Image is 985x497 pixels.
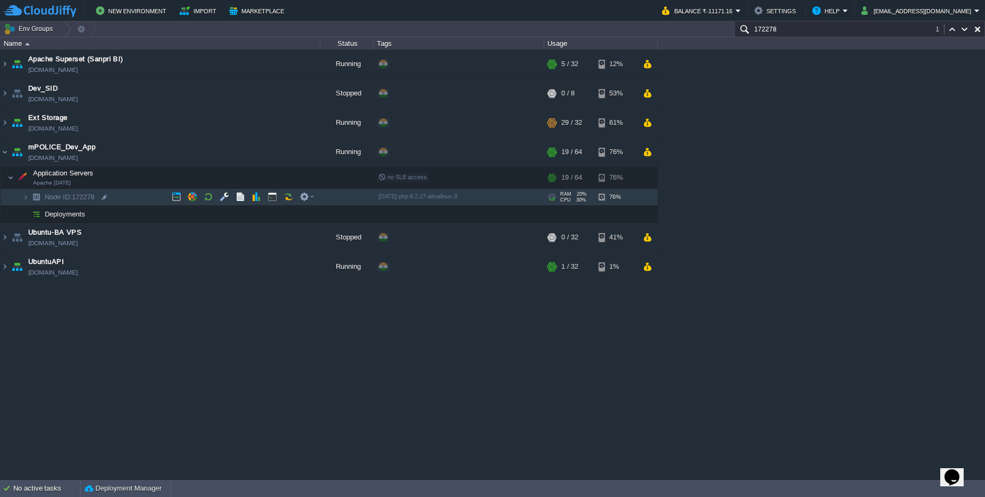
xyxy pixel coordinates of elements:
iframe: chat widget [940,454,974,486]
div: Running [320,108,374,137]
span: [DOMAIN_NAME] [28,238,78,248]
button: [EMAIL_ADDRESS][DOMAIN_NAME] [861,4,974,17]
div: Running [320,50,374,78]
img: CloudJiffy [4,4,76,18]
div: Stopped [320,223,374,252]
div: 19 / 64 [561,138,582,166]
div: Running [320,138,374,166]
img: AMDAwAAAACH5BAEAAAAALAAAAAABAAEAAAICRAEAOw== [10,138,25,166]
a: Deployments [44,210,87,219]
div: Tags [374,37,544,50]
span: [DOMAIN_NAME] [28,267,78,278]
img: AMDAwAAAACH5BAEAAAAALAAAAAABAAEAAAICRAEAOw== [22,206,29,222]
span: Node ID: [45,193,72,201]
a: Application ServersApache [DATE] [32,169,95,177]
a: [DOMAIN_NAME] [28,94,78,105]
img: AMDAwAAAACH5BAEAAAAALAAAAAABAAEAAAICRAEAOw== [10,50,25,78]
img: AMDAwAAAACH5BAEAAAAALAAAAAABAAEAAAICRAEAOw== [1,108,9,137]
img: AMDAwAAAACH5BAEAAAAALAAAAAABAAEAAAICRAEAOw== [10,223,25,252]
img: AMDAwAAAACH5BAEAAAAALAAAAAABAAEAAAICRAEAOw== [1,50,9,78]
div: 76% [599,189,633,205]
a: [DOMAIN_NAME] [28,153,78,163]
span: CPU [560,197,571,203]
div: 12% [599,50,633,78]
div: No active tasks [13,480,80,497]
button: Env Groups [4,21,56,36]
span: [DOMAIN_NAME] [28,123,78,134]
img: AMDAwAAAACH5BAEAAAAALAAAAAABAAEAAAICRAEAOw== [1,223,9,252]
div: Name [1,37,320,50]
span: no SLB access [378,174,427,180]
button: Deployment Manager [85,483,162,494]
span: RAM [560,191,571,197]
img: AMDAwAAAACH5BAEAAAAALAAAAAABAAEAAAICRAEAOw== [29,206,44,222]
div: 1% [599,252,633,281]
a: Dev_SID [28,83,58,94]
a: mPOLICE_Dev_App [28,142,95,153]
a: Node ID:172278 [44,193,96,202]
img: AMDAwAAAACH5BAEAAAAALAAAAAABAAEAAAICRAEAOw== [1,138,9,166]
button: Settings [754,4,799,17]
img: AMDAwAAAACH5BAEAAAAALAAAAAABAAEAAAICRAEAOw== [10,108,25,137]
div: 76% [599,167,633,188]
div: 1 / 32 [561,252,578,281]
div: Running [320,252,374,281]
div: 1 [935,24,944,35]
div: Stopped [320,79,374,108]
img: AMDAwAAAACH5BAEAAAAALAAAAAABAAEAAAICRAEAOw== [10,79,25,108]
div: 0 / 8 [561,79,575,108]
button: Marketplace [229,4,287,17]
div: 19 / 64 [561,167,582,188]
div: 41% [599,223,633,252]
div: Status [321,37,373,50]
img: AMDAwAAAACH5BAEAAAAALAAAAAABAAEAAAICRAEAOw== [25,43,30,45]
div: 53% [599,79,633,108]
span: 30% [575,197,586,203]
span: [DATE]-php-8.2.27-almalinux-9 [378,193,457,199]
img: AMDAwAAAACH5BAEAAAAALAAAAAABAAEAAAICRAEAOw== [14,167,29,188]
img: AMDAwAAAACH5BAEAAAAALAAAAAABAAEAAAICRAEAOw== [7,167,14,188]
img: AMDAwAAAACH5BAEAAAAALAAAAAABAAEAAAICRAEAOw== [29,189,44,205]
span: 172278 [44,193,96,202]
span: 20% [576,191,586,197]
a: Ubuntu-BA VPS [28,227,82,238]
div: 76% [599,138,633,166]
a: Ext Storage [28,113,68,123]
button: New Environment [96,4,169,17]
button: Import [180,4,220,17]
button: Balance ₹-11171.16 [662,4,736,17]
span: Application Servers [32,169,95,178]
div: 5 / 32 [561,50,578,78]
div: 0 / 32 [561,223,578,252]
a: Apache Superset (Sanpri BI) [28,54,123,65]
div: Usage [545,37,657,50]
img: AMDAwAAAACH5BAEAAAAALAAAAAABAAEAAAICRAEAOw== [10,252,25,281]
button: Help [812,4,843,17]
img: AMDAwAAAACH5BAEAAAAALAAAAAABAAEAAAICRAEAOw== [1,79,9,108]
div: 29 / 32 [561,108,582,137]
a: UbuntuAPI [28,256,64,267]
div: 61% [599,108,633,137]
img: AMDAwAAAACH5BAEAAAAALAAAAAABAAEAAAICRAEAOw== [1,252,9,281]
img: AMDAwAAAACH5BAEAAAAALAAAAAABAAEAAAICRAEAOw== [22,189,29,205]
span: Apache [DATE] [33,180,71,186]
a: [DOMAIN_NAME] [28,65,78,75]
